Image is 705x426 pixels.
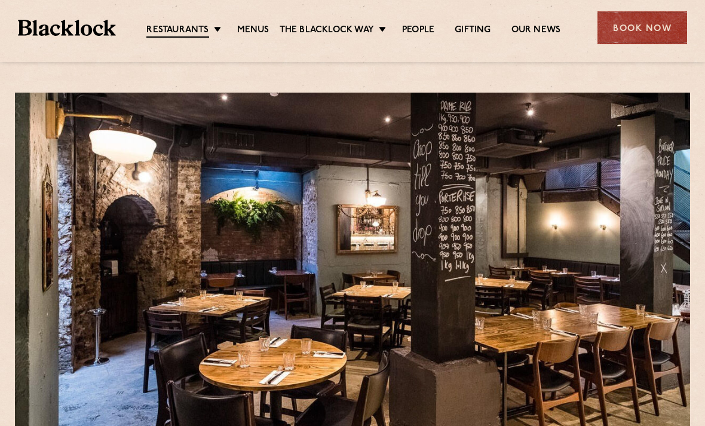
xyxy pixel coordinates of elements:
div: Book Now [597,11,687,44]
a: Gifting [455,24,491,36]
a: Menus [237,24,269,36]
a: The Blacklock Way [280,24,374,36]
a: Our News [511,24,561,36]
img: BL_Textured_Logo-footer-cropped.svg [18,20,116,36]
a: People [402,24,434,36]
a: Restaurants [146,24,209,38]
